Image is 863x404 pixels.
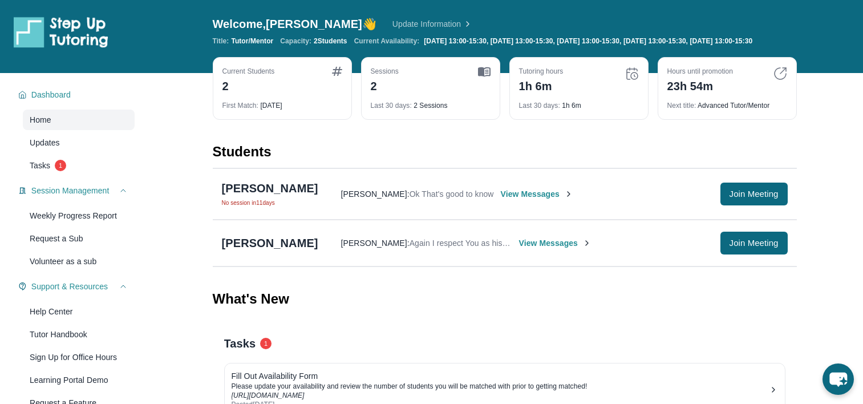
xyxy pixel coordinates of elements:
img: card [332,67,342,76]
span: Capacity: [280,37,311,46]
button: Join Meeting [720,232,788,254]
a: Help Center [23,301,135,322]
span: Join Meeting [730,240,779,247]
span: Support & Resources [31,281,108,292]
a: Volunteer as a sub [23,251,135,272]
span: Last 30 days : [371,101,412,110]
div: [DATE] [222,94,342,110]
a: Request a Sub [23,228,135,249]
div: Tutoring hours [519,67,565,76]
a: Updates [23,132,135,153]
span: Tasks [30,160,51,171]
span: Tasks [224,336,256,352]
span: [PERSON_NAME] : [338,189,403,199]
span: 1 [55,160,67,171]
div: 2 [371,76,399,94]
span: [DATE] 13:00-15:30, [DATE] 13:00-15:30, [DATE] 13:00-15:30, [DATE] 13:00-15:30, [DATE] 13:00-15:30 [421,37,744,46]
div: Current Students [222,67,277,76]
img: card [625,67,639,80]
span: Welcome, [PERSON_NAME] 👋 [213,16,374,32]
a: [URL][DOMAIN_NAME] [232,391,304,399]
span: Again I respect You as his mom I was just like to know what it was that guys who send that text I... [403,238,862,248]
div: [PERSON_NAME] [222,235,315,251]
span: Updates [30,137,61,148]
a: Home [23,110,135,130]
div: 1h 6m [519,76,565,94]
div: 23h 54m [667,76,736,94]
div: Fill Out Availability Form [232,370,769,382]
div: [PERSON_NAME] [222,180,315,196]
span: No session in 11 days [222,199,315,208]
button: chat-button [823,363,854,395]
span: [PERSON_NAME] : [338,238,403,248]
span: Session Management [31,185,111,196]
button: Support & Resources [27,281,128,292]
img: card [478,67,491,77]
img: Chevron Right [457,18,469,30]
div: 2 Sessions [371,94,491,110]
img: card [773,67,787,80]
span: Join Meeting [730,191,779,197]
a: Tasks1 [23,155,135,176]
span: Title: [213,37,229,46]
div: Please update your availability and review the number of students you will be matched with prior ... [232,382,769,391]
div: Students [213,143,797,168]
a: Weekly Progress Report [23,205,135,226]
img: Chevron-Right [558,189,568,199]
span: Dashboard [31,89,72,100]
a: Update Information [389,18,469,30]
span: Tutor/Mentor [231,37,273,46]
a: [DATE] 13:00-15:30, [DATE] 13:00-15:30, [DATE] 13:00-15:30, [DATE] 13:00-15:30, [DATE] 13:00-15:30 [419,37,746,46]
span: Ok That's good to know [403,189,490,199]
div: Hours until promotion [667,67,736,76]
div: 1h 6m [519,94,639,110]
span: First Match : [222,101,259,110]
span: View Messages [516,237,588,249]
span: Home [30,114,51,126]
img: Chevron-Right [578,239,588,248]
div: What's New [213,274,797,324]
button: Session Management [27,185,128,196]
div: Advanced Tutor/Mentor [667,94,787,110]
span: View Messages [496,188,568,200]
span: Current Availability: [353,37,416,46]
div: Sessions [371,67,399,76]
span: 1 [260,338,272,349]
a: Tutor Handbook [23,324,135,345]
span: 2 Students [313,37,346,46]
span: Last 30 days : [519,101,560,110]
button: Dashboard [27,89,128,100]
img: logo [14,16,108,48]
span: Next title : [667,101,698,110]
a: Learning Portal Demo [23,370,135,390]
a: Sign Up for Office Hours [23,347,135,367]
button: Join Meeting [720,183,788,205]
div: 2 [222,76,277,94]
